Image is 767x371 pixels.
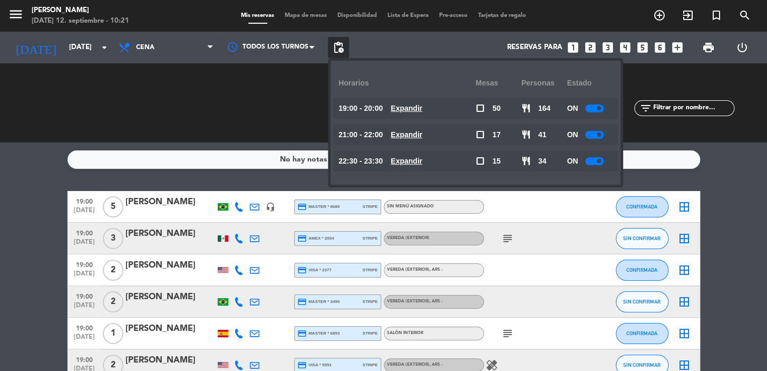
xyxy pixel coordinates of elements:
div: LOG OUT [725,32,759,63]
span: 50 [492,102,501,115]
span: stripe [363,267,378,273]
i: credit_card [297,360,307,370]
i: search [739,9,751,22]
span: 41 [538,129,547,141]
span: restaurant [521,103,531,113]
span: ON [567,129,578,141]
button: CONFIRMADA [616,196,668,217]
span: stripe [363,298,378,305]
i: turned_in_not [710,9,723,22]
span: master * 8689 [297,202,340,212]
span: 19:00 [71,321,98,334]
button: SIN CONFIRMAR [616,291,668,312]
span: visa * 5551 [297,360,332,370]
span: Sin menú asignado [387,204,434,208]
span: stripe [363,203,378,210]
span: restaurant [521,130,531,139]
i: [DATE] [8,36,64,59]
span: 19:00 [71,353,98,365]
span: ON [567,102,578,115]
span: 19:00 - 20:00 [338,102,383,115]
u: Expandir [391,157,422,165]
span: stripe [363,235,378,242]
span: Vereda (EXTERIOR) [387,268,442,272]
button: SIN CONFIRMAR [616,228,668,249]
span: 19:00 [71,195,98,207]
i: subject [501,327,514,340]
span: 164 [538,102,550,115]
span: Mis reservas [236,13,279,18]
i: border_all [678,264,691,277]
span: Salón interior [387,331,423,335]
div: [PERSON_NAME] [125,195,215,209]
span: check_box_outline_blank [475,156,485,166]
input: Filtrar por nombre... [652,102,734,114]
button: CONFIRMADA [616,260,668,281]
span: 2 [103,291,123,312]
i: credit_card [297,329,307,338]
div: [PERSON_NAME] [125,259,215,272]
i: add_box [671,41,684,54]
i: border_all [678,327,691,340]
span: CONFIRMADA [626,204,657,210]
i: border_all [678,232,691,245]
span: print [702,41,715,54]
span: stripe [363,362,378,368]
span: ON [567,155,578,167]
div: [PERSON_NAME] [32,5,129,16]
i: credit_card [297,265,307,275]
span: CONFIRMADA [626,330,657,336]
span: Vereda (EXTERIOR) [387,236,430,240]
div: [PERSON_NAME] [125,322,215,336]
span: 5 [103,196,123,217]
div: [PERSON_NAME] [125,227,215,241]
span: , ARS - [430,363,442,367]
div: personas [521,69,567,98]
span: 22:30 - 23:30 [338,155,383,167]
span: Cena [136,44,154,51]
span: Pre-acceso [434,13,473,18]
div: Horarios [338,69,475,98]
span: [DATE] [71,239,98,251]
button: CONFIRMADA [616,323,668,344]
span: Mapa de mesas [279,13,332,18]
span: master * 3490 [297,297,340,307]
span: 19:00 [71,226,98,239]
i: power_settings_new [736,41,749,54]
div: [PERSON_NAME] [125,290,215,304]
span: Vereda (EXTERIOR) [387,363,442,367]
span: SIN CONFIRMAR [623,299,661,305]
div: Mesas [475,69,521,98]
i: credit_card [297,297,307,307]
i: border_all [678,201,691,213]
span: SIN CONFIRMAR [623,235,661,241]
div: No hay notas para este servicio. Haz clic para agregar una [280,154,487,166]
span: 19:00 [71,290,98,302]
i: looks_6 [653,41,667,54]
span: restaurant [521,156,531,166]
div: Estado [567,69,613,98]
i: exit_to_app [682,9,694,22]
i: headset_mic [266,202,275,212]
span: Lista de Espera [382,13,434,18]
span: [DATE] [71,334,98,346]
span: , ARS - [430,268,442,272]
span: 2 [103,260,123,281]
span: pending_actions [332,41,345,54]
i: looks_5 [636,41,649,54]
span: CONFIRMADA [626,267,657,273]
u: Expandir [391,104,422,112]
span: 1 [103,323,123,344]
i: credit_card [297,234,307,243]
span: , ARS - [430,299,442,303]
i: arrow_drop_down [98,41,111,54]
span: [DATE] [71,270,98,282]
i: filter_list [639,102,652,115]
span: Reservas para [507,43,562,52]
span: SIN CONFIRMAR [623,362,661,368]
span: 34 [538,155,547,167]
div: [PERSON_NAME] [125,354,215,367]
span: check_box_outline_blank [475,130,485,139]
span: Disponibilidad [332,13,382,18]
span: [DATE] [71,207,98,219]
